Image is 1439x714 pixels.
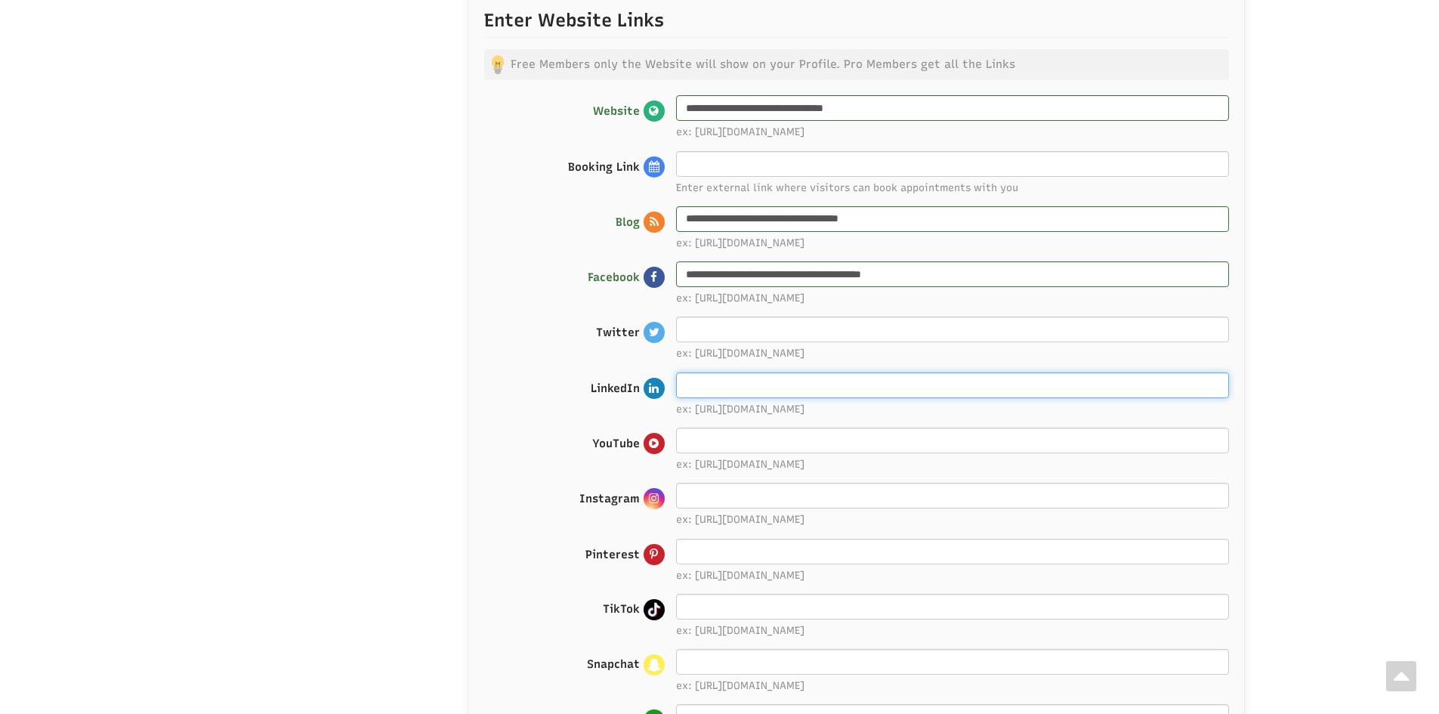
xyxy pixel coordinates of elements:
label: Website [593,95,665,122]
span: ex: [URL][DOMAIN_NAME] [676,125,1229,139]
span: ex: [URL][DOMAIN_NAME] [676,291,1229,305]
label: TikTok [603,594,665,620]
p: Free Members only the Website will show on your Profile. Pro Members get all the Links [484,49,1229,80]
span: ex: [URL][DOMAIN_NAME] [676,512,1229,527]
img: tiktok icon [644,599,665,620]
label: Pinterest [585,539,665,565]
label: Twitter [596,317,665,343]
span: ex: [URL][DOMAIN_NAME] [676,457,1229,471]
label: Facebook [588,261,665,288]
span: ex: [URL][DOMAIN_NAME] [676,623,1229,638]
span: ex: [URL][DOMAIN_NAME] [676,568,1229,583]
label: YouTube [592,428,665,454]
label: Snapchat [587,649,665,675]
p: Enter Website Links [484,8,1229,38]
span: ex: [URL][DOMAIN_NAME] [676,402,1229,416]
span: ex: [URL][DOMAIN_NAME] [676,678,1229,693]
span: ex: [URL][DOMAIN_NAME] [676,236,1229,250]
span: Enter external link where visitors can book appointments with you [676,181,1229,195]
span: ex: [URL][DOMAIN_NAME] [676,346,1229,360]
label: Instagram [579,483,665,509]
img: snapchat icon [644,654,665,675]
label: LinkedIn [591,372,665,399]
label: Booking Link [568,151,665,178]
label: Blog [616,206,665,233]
